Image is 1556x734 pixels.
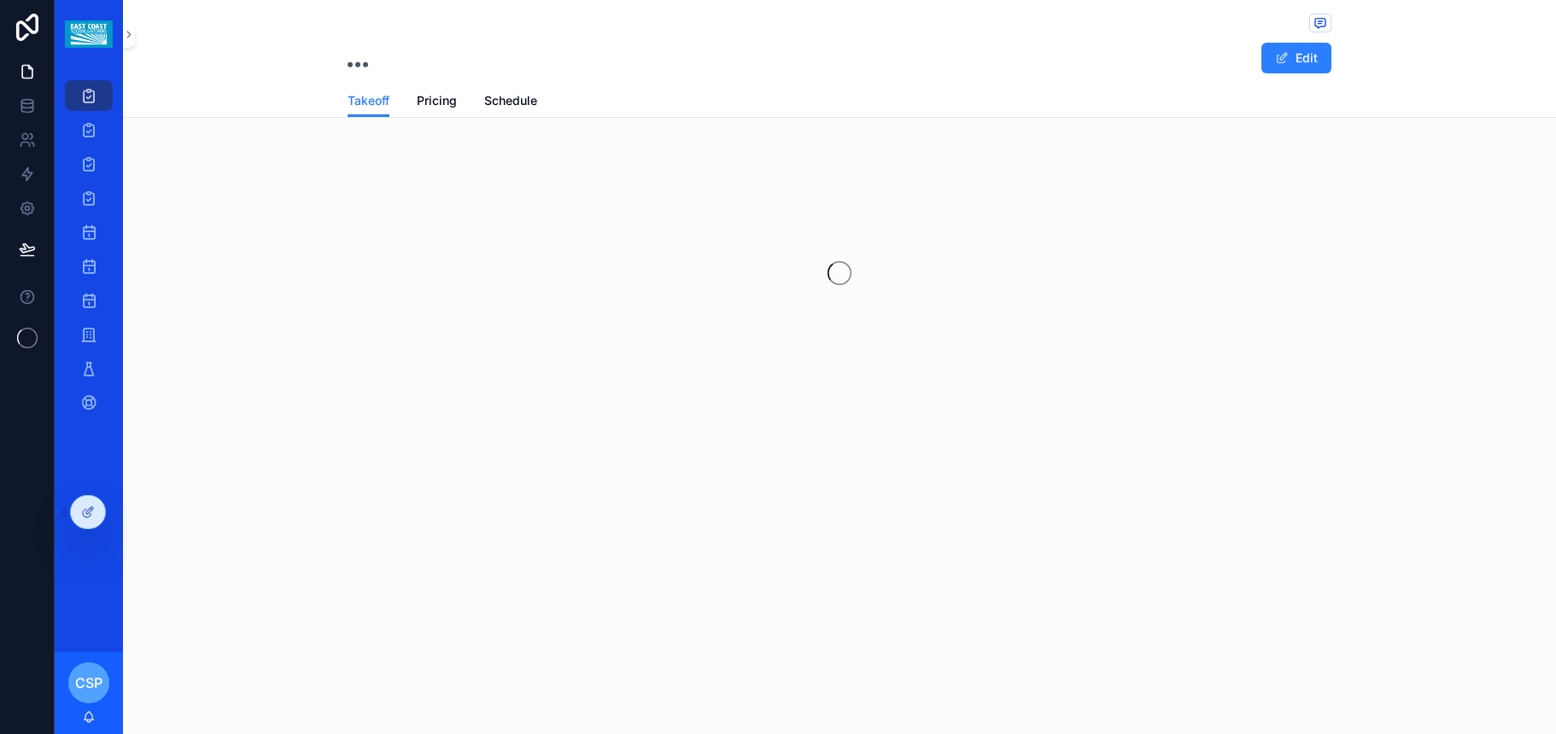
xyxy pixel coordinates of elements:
[417,85,457,119] a: Pricing
[65,20,112,48] img: App logo
[75,673,102,693] span: CSP
[348,92,389,109] span: Takeoff
[55,68,123,440] div: scrollable content
[484,92,537,109] span: Schedule
[484,85,537,119] a: Schedule
[348,85,389,118] a: Takeoff
[1261,43,1331,73] button: Edit
[417,92,457,109] span: Pricing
